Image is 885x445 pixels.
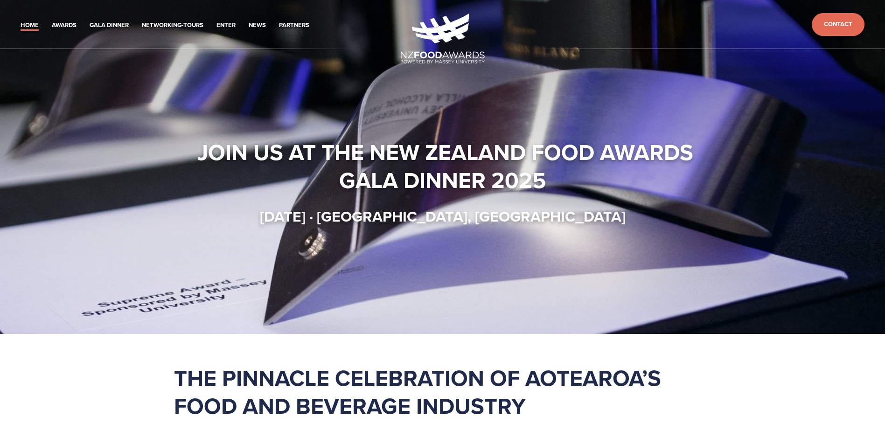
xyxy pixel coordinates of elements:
[142,20,203,31] a: Networking-Tours
[279,20,309,31] a: Partners
[249,20,266,31] a: News
[174,364,711,420] h1: The pinnacle celebration of Aotearoa’s food and beverage industry
[21,20,39,31] a: Home
[197,136,699,196] strong: Join us at the New Zealand Food Awards Gala Dinner 2025
[216,20,236,31] a: Enter
[90,20,129,31] a: Gala Dinner
[260,205,626,227] strong: [DATE] · [GEOGRAPHIC_DATA], [GEOGRAPHIC_DATA]
[812,13,864,36] a: Contact
[52,20,77,31] a: Awards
